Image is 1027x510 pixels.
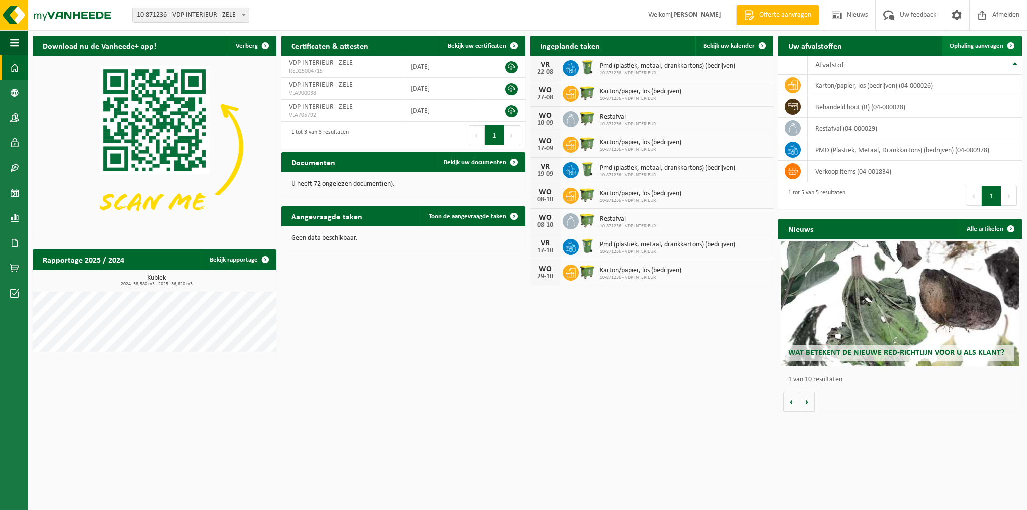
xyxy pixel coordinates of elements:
[289,111,395,119] span: VLA705792
[579,84,596,101] img: WB-1100-HPE-GN-50
[286,124,349,146] div: 1 tot 3 van 3 resultaten
[469,125,485,145] button: Previous
[808,96,1022,118] td: behandeld hout (B) (04-000028)
[579,212,596,229] img: WB-1100-HPE-GN-50
[403,56,478,78] td: [DATE]
[444,159,506,166] span: Bekijk uw documenten
[535,247,555,254] div: 17-10
[535,273,555,280] div: 29-10
[600,164,735,172] span: Pmd (plastiek, metaal, drankkartons) (bedrijven)
[579,263,596,280] img: WB-1100-HPE-GN-50
[808,118,1022,139] td: restafval (04-000029)
[600,88,681,96] span: Karton/papier, los (bedrijven)
[236,43,258,49] span: Verberg
[289,89,395,97] span: VLA900038
[289,67,395,75] span: RED25004715
[703,43,755,49] span: Bekijk uw kalender
[579,186,596,203] img: WB-1100-HPE-GN-50
[530,36,610,55] h2: Ingeplande taken
[291,181,515,188] p: U heeft 72 ongelezen document(en).
[778,36,852,55] h2: Uw afvalstoffen
[600,215,656,223] span: Restafval
[535,214,555,222] div: WO
[808,75,1022,96] td: karton/papier, los (bedrijven) (04-000026)
[600,190,681,198] span: Karton/papier, los (bedrijven)
[429,213,506,220] span: Toon de aangevraagde taken
[600,198,681,204] span: 10-871236 - VDP INTERIEUR
[33,36,166,55] h2: Download nu de Vanheede+ app!
[535,86,555,94] div: WO
[33,56,276,238] img: Download de VHEPlus App
[535,239,555,247] div: VR
[579,59,596,76] img: WB-0240-HPE-GN-50
[403,100,478,122] td: [DATE]
[600,113,656,121] span: Restafval
[535,265,555,273] div: WO
[281,36,378,55] h2: Certificaten & attesten
[228,36,275,56] button: Verberg
[579,237,596,254] img: WB-0240-HPE-GN-50
[600,172,735,178] span: 10-871236 - VDP INTERIEUR
[950,43,1003,49] span: Ophaling aanvragen
[808,161,1022,182] td: verkoop items (04-001834)
[504,125,520,145] button: Next
[403,78,478,100] td: [DATE]
[33,249,134,269] h2: Rapportage 2025 / 2024
[535,196,555,203] div: 08-10
[808,139,1022,161] td: PMD (Plastiek, Metaal, Drankkartons) (bedrijven) (04-000978)
[132,8,249,23] span: 10-871236 - VDP INTERIEUR - ZELE
[600,249,735,255] span: 10-871236 - VDP INTERIEUR
[788,349,1004,357] span: Wat betekent de nieuwe RED-richtlijn voor u als klant?
[600,96,681,102] span: 10-871236 - VDP INTERIEUR
[600,139,681,147] span: Karton/papier, los (bedrijven)
[421,206,524,226] a: Toon de aangevraagde taken
[535,222,555,229] div: 08-10
[600,147,681,153] span: 10-871236 - VDP INTERIEUR
[281,152,346,172] h2: Documenten
[671,11,721,19] strong: [PERSON_NAME]
[291,235,515,242] p: Geen data beschikbaar.
[38,275,276,287] h3: Kubiek
[815,61,844,69] span: Afvalstof
[579,161,596,178] img: WB-0240-HPE-GN-50
[1001,186,1017,206] button: Next
[202,249,275,270] a: Bekijk rapportage
[535,188,555,196] div: WO
[448,43,506,49] span: Bekijk uw certificaten
[440,36,524,56] a: Bekijk uw certificaten
[600,223,656,229] span: 10-871236 - VDP INTERIEUR
[535,112,555,120] div: WO
[600,275,681,281] span: 10-871236 - VDP INTERIEUR
[535,145,555,152] div: 17-09
[38,282,276,287] span: 2024: 58,580 m3 - 2025: 36,820 m3
[289,59,353,67] span: VDP INTERIEUR - ZELE
[579,135,596,152] img: WB-1100-HPE-GN-50
[133,8,249,22] span: 10-871236 - VDP INTERIEUR - ZELE
[942,36,1021,56] a: Ophaling aanvragen
[535,163,555,171] div: VR
[783,185,845,207] div: 1 tot 5 van 5 resultaten
[436,152,524,172] a: Bekijk uw documenten
[783,392,799,412] button: Vorige
[695,36,772,56] a: Bekijk uw kalender
[535,171,555,178] div: 19-09
[485,125,504,145] button: 1
[600,267,681,275] span: Karton/papier, los (bedrijven)
[535,61,555,69] div: VR
[982,186,1001,206] button: 1
[966,186,982,206] button: Previous
[535,120,555,127] div: 10-09
[535,137,555,145] div: WO
[600,121,656,127] span: 10-871236 - VDP INTERIEUR
[788,376,1017,383] p: 1 van 10 resultaten
[781,241,1019,366] a: Wat betekent de nieuwe RED-richtlijn voor u als klant?
[535,69,555,76] div: 22-08
[289,81,353,89] span: VDP INTERIEUR - ZELE
[281,206,372,226] h2: Aangevraagde taken
[289,103,353,111] span: VDP INTERIEUR - ZELE
[799,392,815,412] button: Volgende
[535,94,555,101] div: 27-08
[600,62,735,70] span: Pmd (plastiek, metaal, drankkartons) (bedrijven)
[600,241,735,249] span: Pmd (plastiek, metaal, drankkartons) (bedrijven)
[600,70,735,76] span: 10-871236 - VDP INTERIEUR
